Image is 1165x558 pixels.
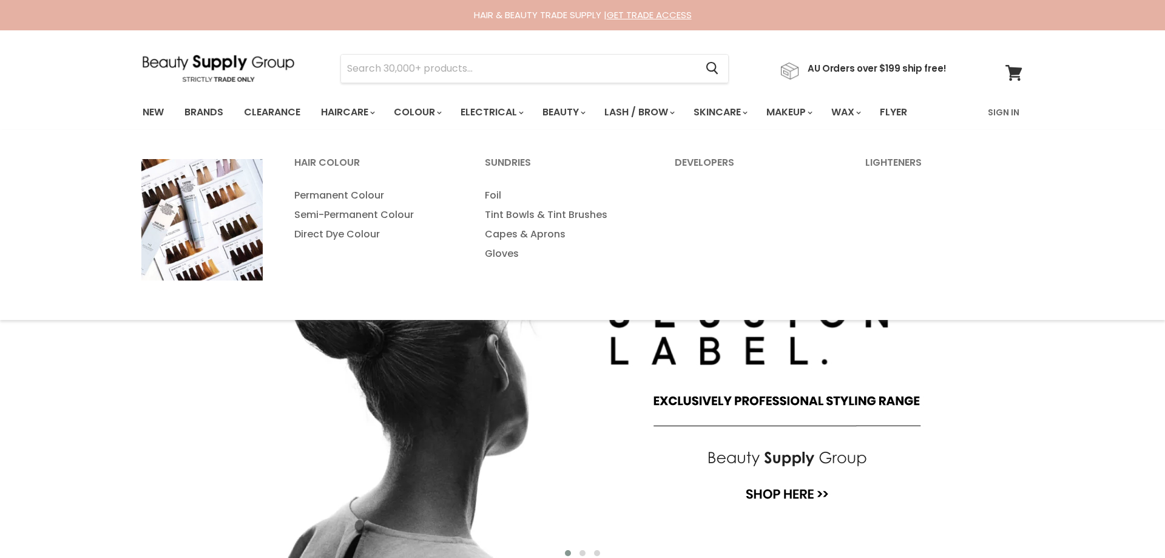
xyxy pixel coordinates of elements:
[871,100,916,125] a: Flyer
[1104,501,1153,546] iframe: Gorgias live chat messenger
[279,225,467,244] a: Direct Dye Colour
[279,205,467,225] a: Semi-Permanent Colour
[981,100,1027,125] a: Sign In
[175,100,232,125] a: Brands
[684,100,755,125] a: Skincare
[340,54,729,83] form: Product
[279,186,467,244] ul: Main menu
[470,153,658,183] a: Sundries
[385,100,449,125] a: Colour
[470,186,658,205] a: Foil
[660,153,848,183] a: Developers
[127,9,1038,21] div: HAIR & BEAUTY TRADE SUPPLY |
[470,186,658,264] ul: Main menu
[607,9,692,21] a: GET TRADE ACCESS
[451,100,531,125] a: Electrical
[470,205,658,225] a: Tint Bowls & Tint Brushes
[279,186,467,205] a: Permanent Colour
[235,100,309,125] a: Clearance
[595,100,682,125] a: Lash / Brow
[533,100,593,125] a: Beauty
[696,55,728,83] button: Search
[470,244,658,264] a: Gloves
[312,100,382,125] a: Haircare
[850,153,1038,183] a: Lighteners
[341,55,696,83] input: Search
[127,95,1038,130] nav: Main
[470,225,658,244] a: Capes & Aprons
[279,153,467,183] a: Hair Colour
[822,100,868,125] a: Wax
[133,100,173,125] a: New
[133,95,948,130] ul: Main menu
[757,100,820,125] a: Makeup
